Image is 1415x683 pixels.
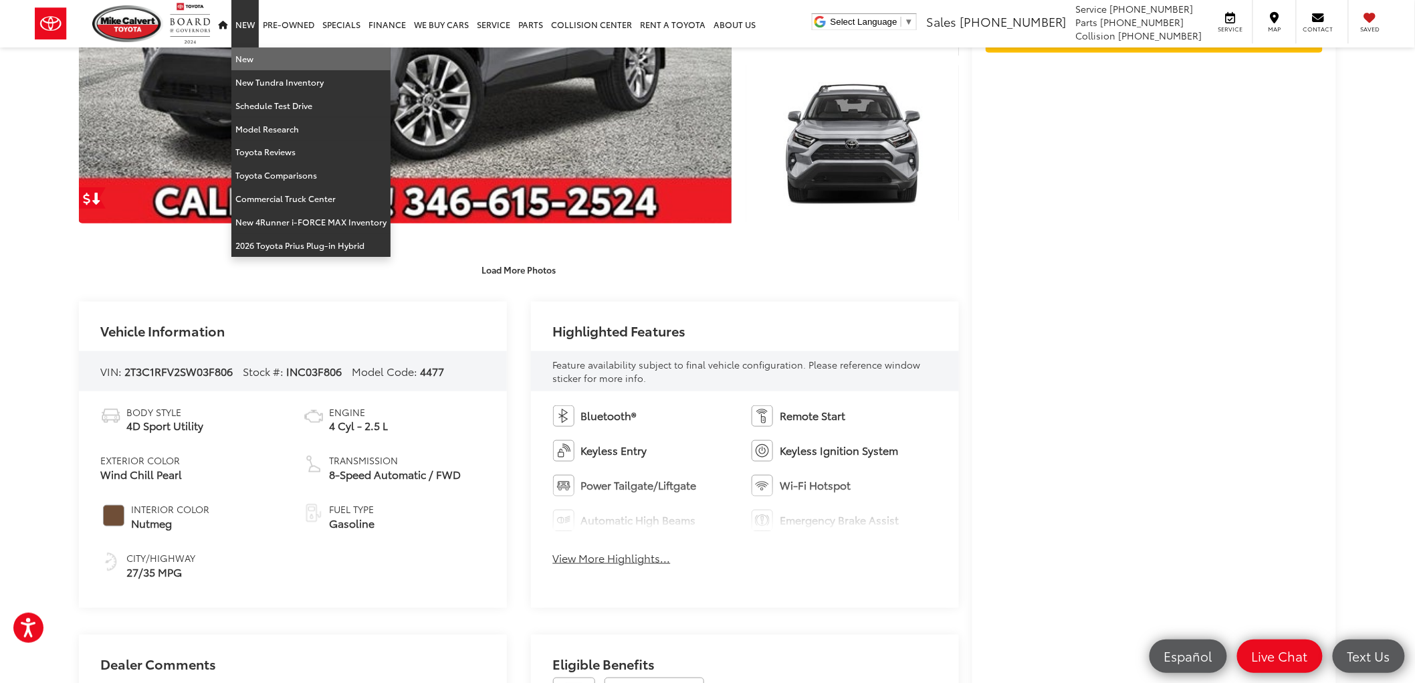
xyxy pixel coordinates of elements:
[79,187,106,209] a: Get Price Drop Alert
[103,505,124,526] span: #6F4E37
[126,405,203,419] span: Body Style
[1341,648,1397,664] span: Text Us
[1119,29,1202,42] span: [PHONE_NUMBER]
[553,358,921,385] span: Feature availability subject to final vehicle configuration. Please reference window sticker for ...
[100,467,182,482] span: Wind Chill Pearl
[1237,640,1323,673] a: Live Chat
[553,405,574,427] img: Bluetooth®
[752,475,773,496] img: Wi-Fi Hotspot
[231,94,391,118] a: Schedule Test Drive
[329,467,461,482] span: 8-Speed Automatic / FWD
[1158,648,1219,664] span: Español
[92,5,163,42] img: Mike Calvert Toyota
[329,502,374,516] span: Fuel Type
[926,13,956,30] span: Sales
[420,363,444,379] span: 4477
[231,118,391,141] a: Model Research
[126,565,195,580] span: 27/35 MPG
[553,656,938,678] h2: Eligible Benefits
[231,234,391,257] a: 2026 Toyota Prius Plug-in Hybrid
[131,516,209,531] span: Nutmeg
[780,408,845,423] span: Remote Start
[231,164,391,187] a: Toyota Comparisons
[100,551,122,573] img: Fuel Economy
[1076,29,1116,42] span: Collision
[746,64,959,224] a: Expand Photo 3
[752,440,773,462] img: Keyless Ignition System
[1355,25,1385,33] span: Saved
[960,13,1067,30] span: [PHONE_NUMBER]
[831,17,897,27] span: Select Language
[553,551,671,566] button: View More Highlights...
[1303,25,1333,33] span: Contact
[831,17,913,27] a: Select Language​
[553,475,574,496] img: Power Tailgate/Liftgate
[905,17,913,27] span: ▼
[581,443,647,458] span: Keyless Entry
[553,323,686,338] h2: Highlighted Features
[1216,25,1246,33] span: Service
[329,418,388,433] span: 4 Cyl - 2.5 L
[100,454,182,467] span: Exterior Color
[1260,25,1289,33] span: Map
[1245,648,1315,664] span: Live Chat
[231,47,391,71] a: New
[752,405,773,427] img: Remote Start
[473,258,566,281] button: Load More Photos
[581,408,637,423] span: Bluetooth®
[1101,15,1184,29] span: [PHONE_NUMBER]
[231,140,391,164] a: Toyota Reviews
[329,516,374,531] span: Gasoline
[744,62,961,225] img: 2025 Toyota RAV4 XLE Premium
[1333,640,1405,673] a: Text Us
[231,211,391,234] a: New 4Runner i-FORCE MAX Inventory
[1150,640,1227,673] a: Español
[1110,2,1194,15] span: [PHONE_NUMBER]
[286,363,342,379] span: INC03F806
[231,71,391,94] a: New Tundra Inventory
[231,187,391,211] a: Commercial Truck Center
[329,454,461,467] span: Transmission
[780,443,898,458] span: Keyless Ignition System
[126,551,195,565] span: City/Highway
[126,418,203,433] span: 4D Sport Utility
[352,363,417,379] span: Model Code:
[1076,15,1098,29] span: Parts
[131,502,209,516] span: Interior Color
[329,405,388,419] span: Engine
[1076,2,1107,15] span: Service
[553,440,574,462] img: Keyless Entry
